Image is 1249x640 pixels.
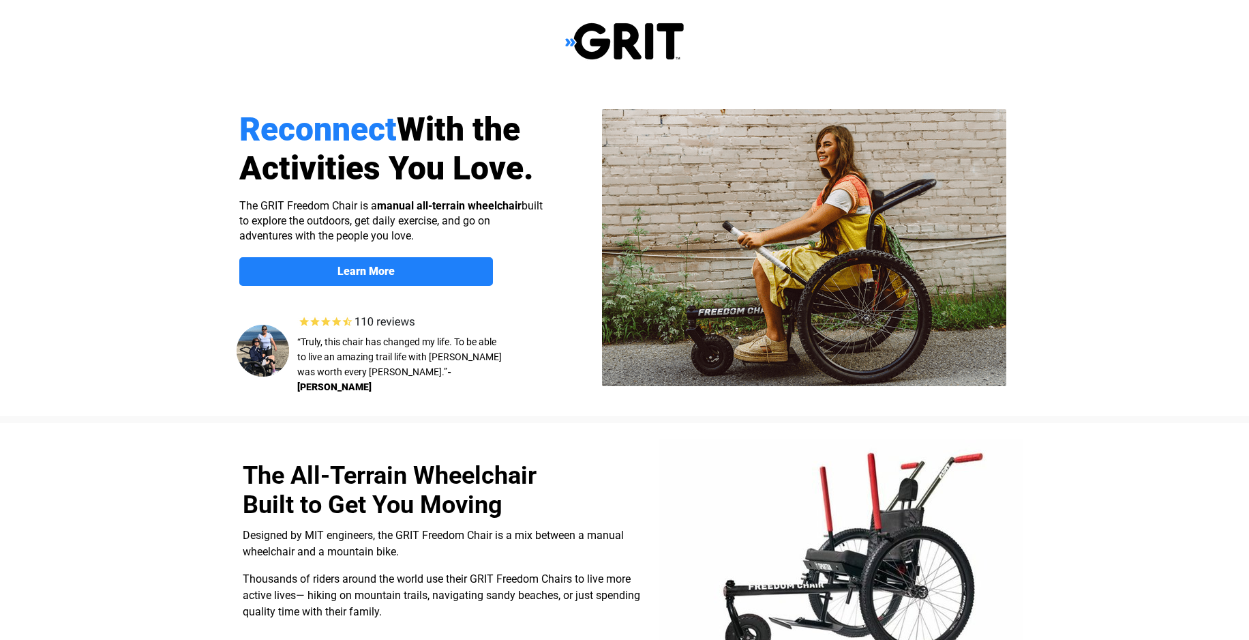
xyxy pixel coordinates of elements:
span: With the [397,110,520,149]
span: “Truly, this chair has changed my life. To be able to live an amazing trail life with [PERSON_NAM... [297,336,502,377]
span: Designed by MIT engineers, the GRIT Freedom Chair is a mix between a manual wheelchair and a moun... [243,529,624,558]
a: Learn More [239,257,493,286]
span: Thousands of riders around the world use their GRIT Freedom Chairs to live more active lives— hik... [243,572,640,618]
span: The GRIT Freedom Chair is a built to explore the outdoors, get daily exercise, and go on adventur... [239,199,543,242]
strong: manual all-terrain wheelchair [377,199,522,212]
span: Reconnect [239,110,397,149]
strong: Learn More [337,265,395,278]
span: The All-Terrain Wheelchair Built to Get You Moving [243,461,537,519]
span: Activities You Love. [239,149,534,188]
